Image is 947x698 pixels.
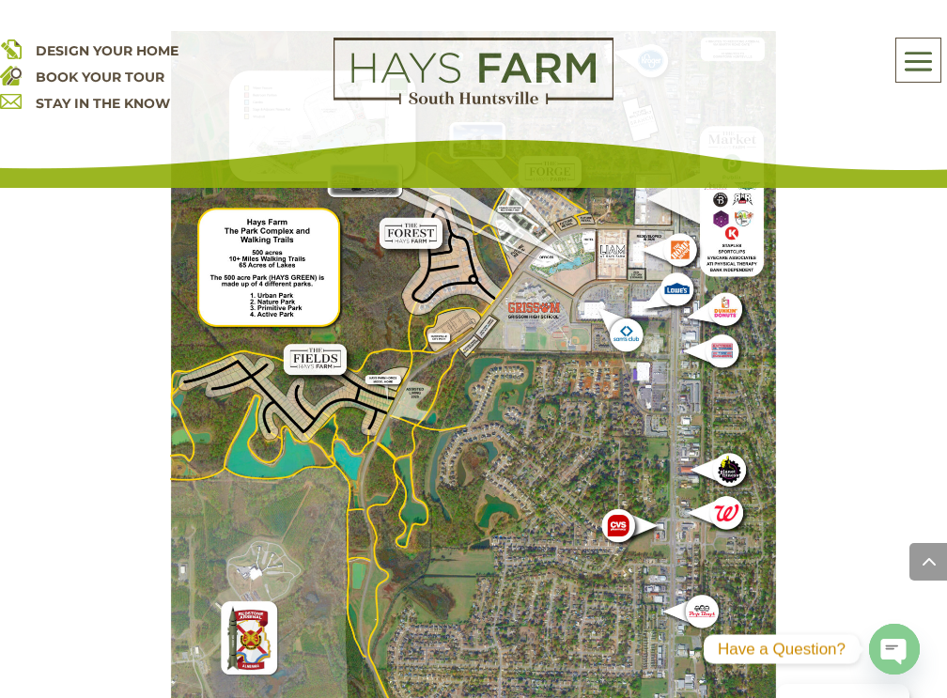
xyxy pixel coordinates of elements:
a: hays farm homes huntsville development [334,92,613,109]
img: Logo [334,38,613,105]
a: STAY IN THE KNOW [36,95,170,112]
a: DESIGN YOUR HOME [36,42,179,59]
a: BOOK YOUR TOUR [36,69,164,85]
